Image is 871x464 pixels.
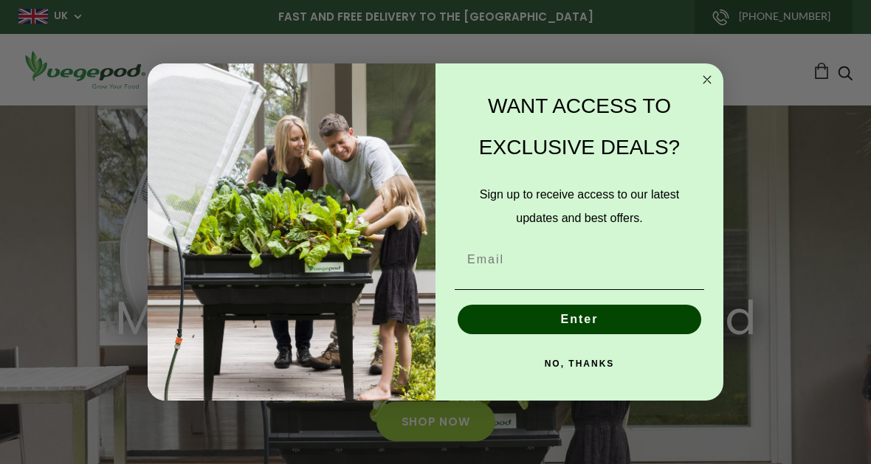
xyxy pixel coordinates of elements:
[479,94,680,159] span: WANT ACCESS TO EXCLUSIVE DEALS?
[455,289,704,290] img: underline
[480,188,679,224] span: Sign up to receive access to our latest updates and best offers.
[458,305,701,334] button: Enter
[698,71,716,89] button: Close dialog
[455,349,704,378] button: NO, THANKS
[455,245,704,274] input: Email
[148,63,435,401] img: e9d03583-1bb1-490f-ad29-36751b3212ff.jpeg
